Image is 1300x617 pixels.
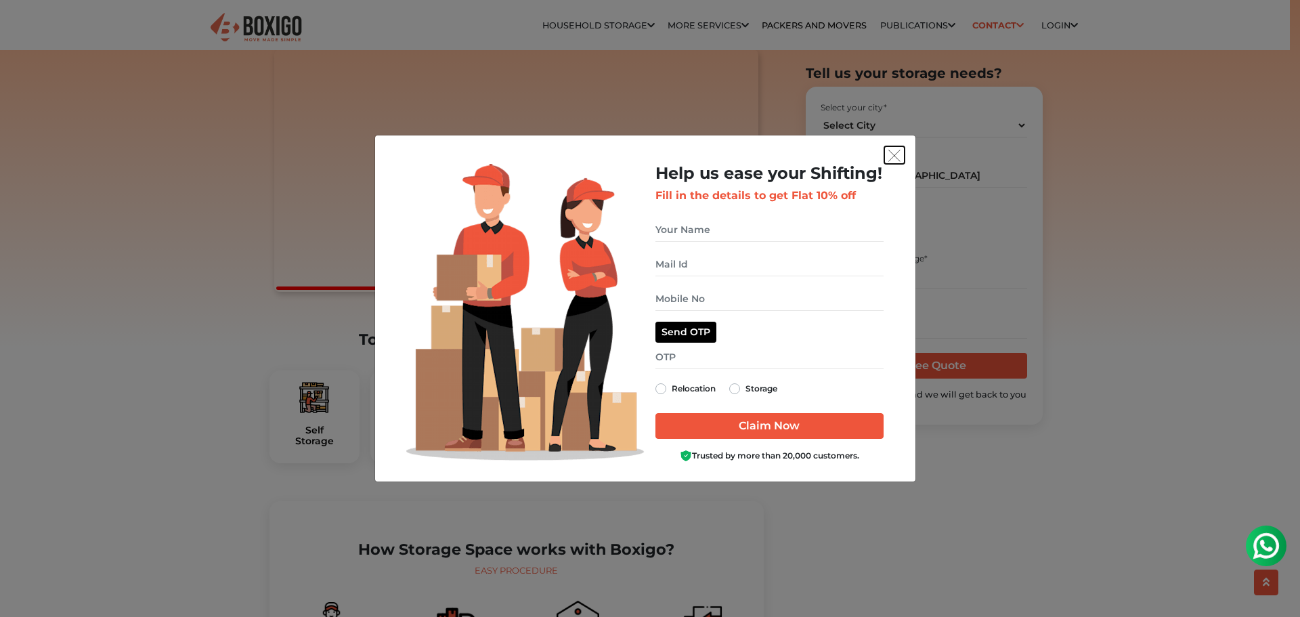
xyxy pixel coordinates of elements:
h2: Help us ease your Shifting! [655,164,884,184]
img: Boxigo Customer Shield [680,450,692,462]
label: Storage [745,381,777,397]
img: whatsapp-icon.svg [14,14,41,41]
input: Mail Id [655,253,884,276]
h3: Fill in the details to get Flat 10% off [655,189,884,202]
img: exit [888,150,901,162]
input: Mobile No [655,287,884,311]
label: Relocation [672,381,716,397]
div: Trusted by more than 20,000 customers. [655,450,884,463]
img: Lead Welcome Image [406,164,645,461]
input: Claim Now [655,413,884,439]
input: Your Name [655,218,884,242]
input: OTP [655,345,884,369]
button: Send OTP [655,322,716,343]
